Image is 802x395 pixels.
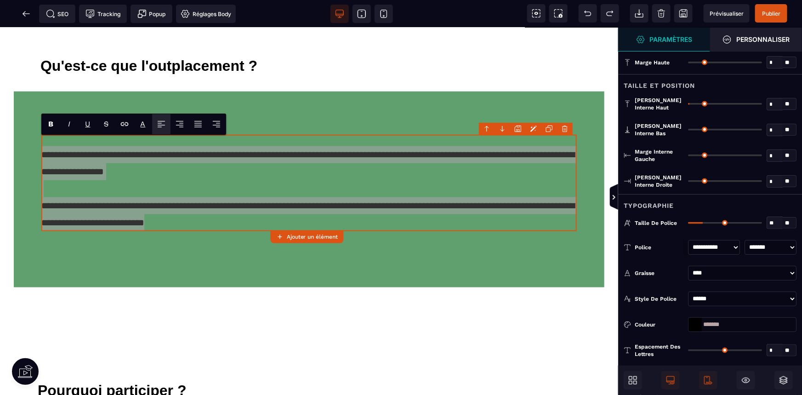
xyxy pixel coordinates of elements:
div: Style de police [635,294,683,303]
u: U [85,120,91,128]
b: B [49,120,54,128]
div: Pourquoi participer ? [26,354,604,372]
span: Capture d'écran [549,4,568,23]
button: Ajouter un élément [271,230,344,243]
div: Police [635,243,683,252]
span: Enregistrer [674,4,693,23]
span: Nettoyage [652,4,671,23]
span: Publier [762,10,780,17]
span: Espacement des lettres [635,343,683,358]
span: Enregistrer le contenu [755,4,787,23]
div: Couleur [635,320,683,329]
span: Underline [79,114,97,134]
span: Lien [115,114,134,134]
span: Afficher le mobile [699,371,717,389]
span: Favicon [176,5,236,23]
span: Tracking [85,9,120,18]
span: Rétablir [601,4,619,23]
span: [PERSON_NAME] interne droite [635,174,683,189]
span: Bold [42,114,60,134]
span: Marge interne gauche [635,148,683,163]
div: Qu'est-ce que l'outplacement ? [14,29,604,47]
span: Voir tablette [353,5,371,23]
span: Métadata SEO [39,5,75,23]
strong: Paramètres [650,36,693,43]
span: Voir les composants [527,4,546,23]
span: Importer [630,4,648,23]
span: Popup [137,9,166,18]
span: [PERSON_NAME] interne bas [635,122,683,137]
span: Align Justify [189,114,207,134]
div: Taille et position [618,74,802,91]
span: Code de suivi [79,5,127,23]
div: Typographie [618,194,802,211]
i: I [68,120,71,128]
span: Voir mobile [375,5,393,23]
span: Créer une alerte modale [131,5,172,23]
label: Font color [141,120,146,128]
span: Aperçu [704,4,750,23]
strong: Ajouter un élément [287,234,338,240]
span: Align Center [171,114,189,134]
strong: Personnaliser [736,36,790,43]
p: A [141,120,146,128]
span: Ouvrir le gestionnaire de styles [618,28,710,52]
span: Align Left [152,114,171,134]
span: SEO [46,9,69,18]
span: Afficher les vues [618,184,627,212]
span: Défaire [579,4,597,23]
s: S [104,120,108,128]
span: Align Right [207,114,226,134]
span: Taille de police [635,219,677,227]
span: Prévisualiser [710,10,744,17]
span: Italic [60,114,79,134]
span: Masquer le bloc [737,371,755,389]
span: Retour [17,5,35,23]
span: Ouvrir le gestionnaire de styles [710,28,802,52]
span: Voir bureau [330,5,349,23]
span: Réglages Body [181,9,231,18]
span: Strike-through [97,114,115,134]
span: Afficher le desktop [661,371,680,389]
span: Ouvrir les blocs [624,371,642,389]
div: Graisse [635,269,683,278]
span: Ouvrir les calques [774,371,793,389]
span: [PERSON_NAME] interne haut [635,97,683,111]
span: Marge haute [635,59,670,66]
